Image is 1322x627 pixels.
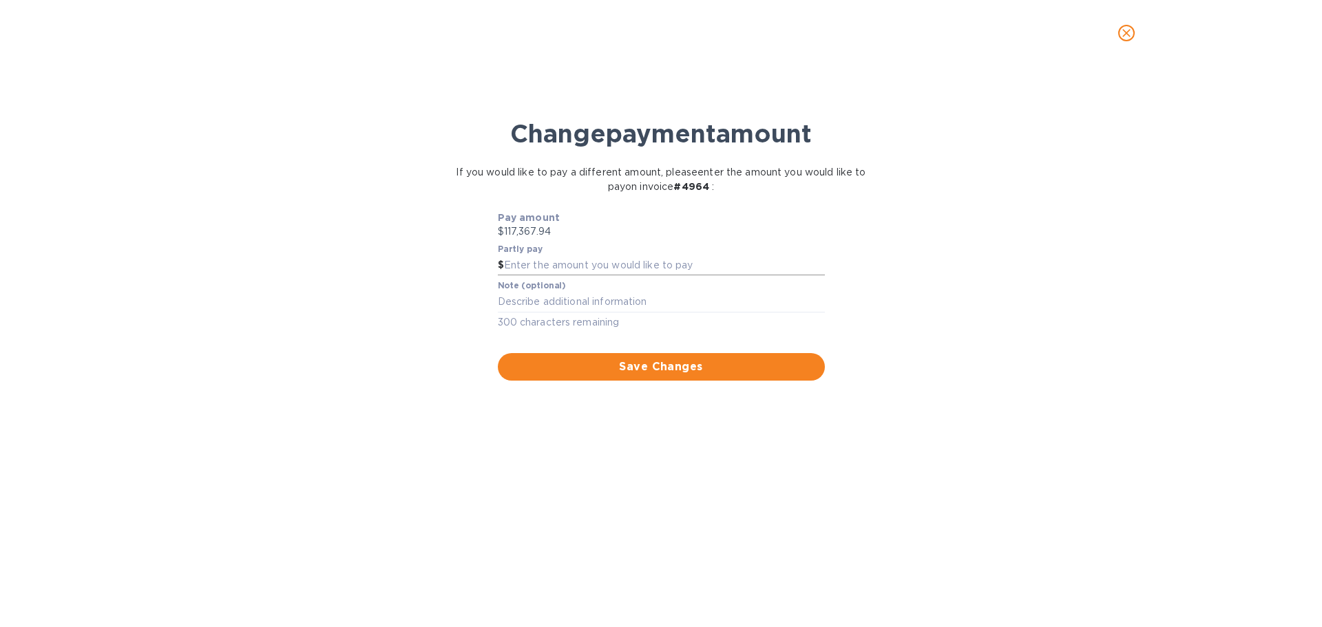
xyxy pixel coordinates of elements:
input: Enter the amount you would like to pay [504,255,825,276]
p: 300 characters remaining [498,315,825,330]
b: Change payment amount [510,118,812,149]
div: $ [498,255,504,276]
button: Save Changes [498,353,825,381]
span: Save Changes [509,359,814,375]
b: Pay amount [498,212,560,223]
b: # 4964 [673,181,709,192]
button: close [1110,17,1143,50]
label: Note (optional) [498,282,565,290]
p: $117,367.94 [498,224,825,239]
label: Partly pay [498,245,543,253]
p: If you would like to pay a different amount, please enter the amount you would like to pay on inv... [455,165,868,194]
